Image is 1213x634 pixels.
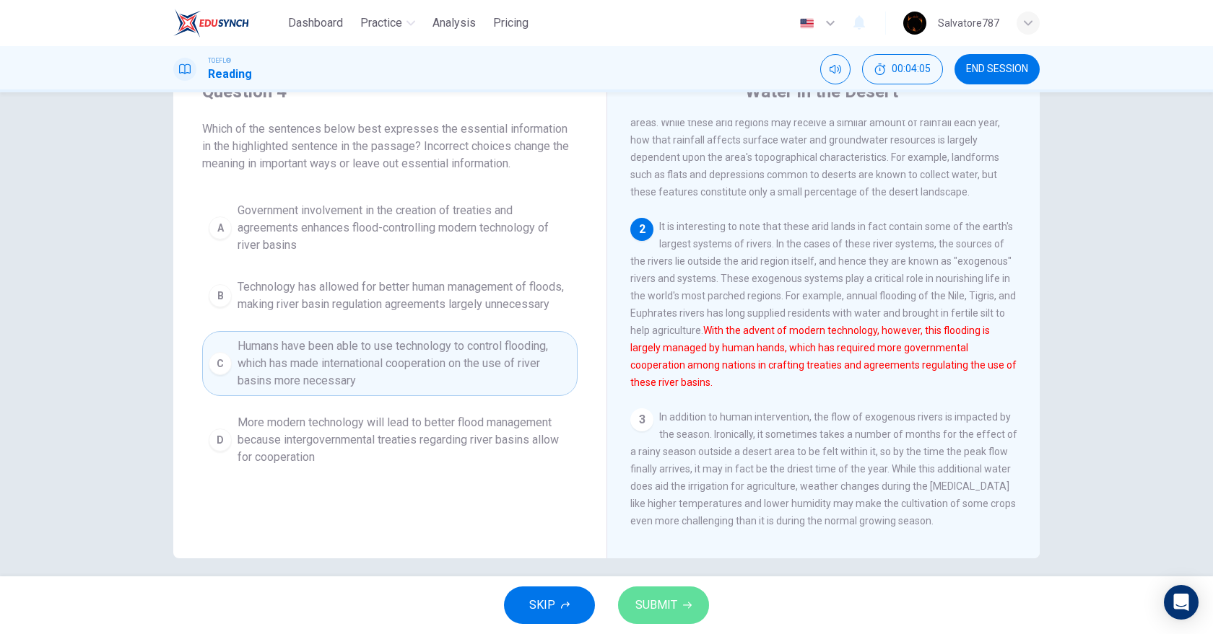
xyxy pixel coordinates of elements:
div: 2 [630,218,653,241]
button: 00:04:05 [862,54,943,84]
button: END SESSION [955,54,1040,84]
span: More modern technology will lead to better flood management because intergovernmental treaties re... [238,414,571,466]
span: Practice [360,14,402,32]
button: Dashboard [282,10,349,36]
div: C [209,352,232,375]
span: Dashboard [288,14,343,32]
div: Open Intercom Messenger [1164,585,1199,620]
button: SKIP [504,586,595,624]
div: Hide [862,54,943,84]
span: TOEFL® [208,56,231,66]
span: Government involvement in the creation of treaties and agreements enhances flood-controlling mode... [238,202,571,254]
button: Practice [355,10,421,36]
button: BTechnology has allowed for better human management of floods, making river basin regulation agre... [202,272,578,320]
font: With the advent of modern technology, however, this flooding is largely managed by human hands, w... [630,325,1017,388]
span: SUBMIT [635,595,677,615]
div: B [209,284,232,307]
span: In addition to human intervention, the flow of exogenous rivers is impacted by the season. Ironic... [630,411,1017,527]
h1: Reading [208,66,252,83]
span: 00:04:05 [892,63,931,75]
span: Pricing [493,14,529,32]
span: Analysis [432,14,476,32]
div: A [209,216,232,239]
img: Profile picture [903,12,926,35]
button: CHumans have been able to use technology to control flooding, which has made international cooper... [202,331,578,396]
div: Salvatore787 [938,14,999,32]
button: DMore modern technology will lead to better flood management because intergovernmental treaties r... [202,408,578,472]
div: D [209,428,232,452]
img: EduSynch logo [173,9,249,38]
span: Which of the sentences below best expresses the essential information in the highlighted sentence... [202,120,578,172]
button: SUBMIT [618,586,709,624]
span: Technology has allowed for better human management of floods, making river basin regulation agree... [238,278,571,313]
button: AGovernment involvement in the creation of treaties and agreements enhances flood-controlling mod... [202,195,578,260]
img: en [798,18,816,29]
button: Pricing [487,10,534,36]
a: EduSynch logo [173,9,282,38]
span: SKIP [529,595,555,615]
span: Humans have been able to use technology to control flooding, which has made international coopera... [238,338,571,389]
button: Analysis [427,10,482,36]
div: 3 [630,408,653,431]
span: It is interesting to note that these arid lands in fact contain some of the earth's largest syste... [630,221,1017,388]
span: END SESSION [966,63,1028,75]
div: Mute [820,54,851,84]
